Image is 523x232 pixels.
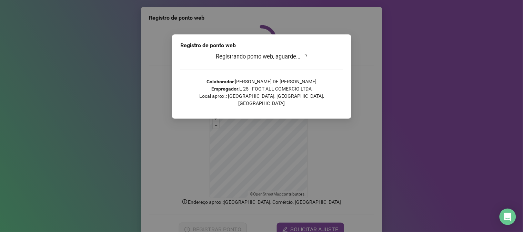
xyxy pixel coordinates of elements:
[207,79,234,84] strong: Colaborador
[211,86,238,92] strong: Empregador
[180,78,343,107] p: : [PERSON_NAME] DE [PERSON_NAME] : L 25 - FOOT ALL COMERCIO LTDA Local aprox.: [GEOGRAPHIC_DATA],...
[180,41,343,50] div: Registro de ponto web
[500,209,516,225] div: Open Intercom Messenger
[180,52,343,61] h3: Registrando ponto web, aguarde...
[301,53,308,60] span: loading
